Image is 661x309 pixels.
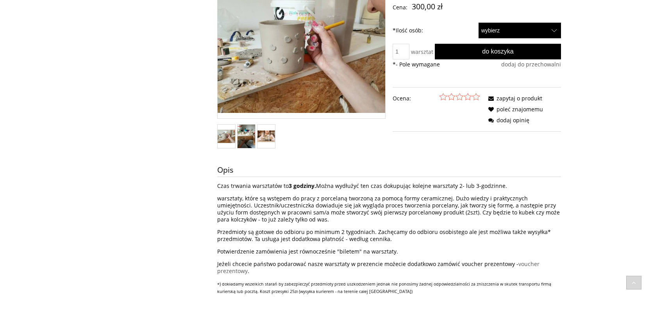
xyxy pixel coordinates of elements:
p: Jeżeli chcecie państwo podarować nasze warsztaty w prezencie możecie dodatkowo zamówić voucher pr... [217,261,561,275]
a: Miniaturka 3 z 3. dziecko warsztaty.jpeg. Naciśnij Enter lub spację, aby otworzyć wybrane zdjęcie... [257,130,275,142]
img: dziecko warsztaty.jpeg [257,130,275,142]
a: dodaj opinię [486,116,529,124]
img: www-19531771_1719930488036259_1562205375_o.jpg [238,125,255,148]
p: Przedmioty są gotowe do odbioru po minimum 2 tygodniach. Zachęcamy do odbioru osobistego ale jest... [217,229,561,243]
label: Ilość osób: [393,23,423,38]
span: - Pole wymagane [393,61,440,68]
img: warsztaty-tworzenie.jpg [218,130,235,143]
span: *) dokładamy wszelkich starań by zabezpieczyć przedmioty przed uszkodzeniem jednak nie ponosimy ż... [217,281,551,294]
h3: Opis [217,163,561,177]
a: dodaj do przechowalni [501,61,561,68]
strong: 3 godziny. [289,182,316,189]
iframe: fb:like Facebook Social Plugin [393,134,443,145]
a: poleć znajomemu [486,105,543,113]
span: Do koszyka [482,48,514,55]
button: Do koszyka [435,44,561,59]
a: Miniaturka 1 z 3. warsztaty-tworzenie.jpg. Naciśnij Enter lub spację, aby otworzyć wybrane zdjęci... [218,130,235,143]
a: zapytaj o produkt [486,95,542,102]
p: Potwierdzenie zamówienia jest równocześnie "biletem" na warsztaty. [217,248,561,255]
p: warsztaty, które są wstępem do pracy z porcelaną tworzoną za pomocą formy ceramicznej. Dużo wiedz... [217,195,561,223]
a: Miniaturka 2 z 3. www-19531771_1719930488036259_1562205375_o.jpg. Naciśnij Enter lub spację, aby ... [238,125,255,148]
span: Cena: [393,4,407,11]
input: ilość [393,44,409,59]
em: 300,00 zł [412,1,443,12]
em: Ocena: [393,93,411,104]
a: voucher prezentowy [217,260,540,275]
span: warsztat [411,48,433,55]
p: Czas trwania warsztatów to Można wydłużyć ten czas dokupując kolejne warsztaty 2- lub 3-godzinne. [217,182,561,189]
